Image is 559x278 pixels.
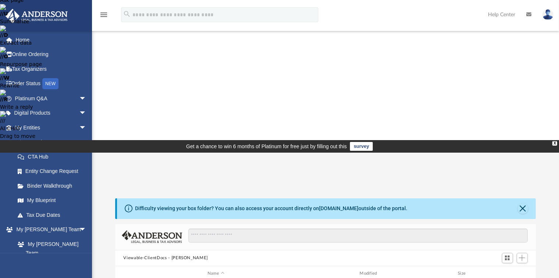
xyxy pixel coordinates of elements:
div: id [118,270,137,277]
button: Close [518,204,528,214]
div: Size [448,270,478,277]
a: Binder Walkthrough [10,178,98,193]
div: Name [140,270,291,277]
input: Search files and folders [188,229,527,243]
a: My [PERSON_NAME] Teamarrow_drop_down [5,222,94,237]
button: Viewable-ClientDocs - [PERSON_NAME] [123,255,208,261]
a: survey [350,142,373,151]
span: arrow_drop_down [79,222,94,237]
div: id [481,270,533,277]
a: My Blueprint [10,193,94,208]
a: My [PERSON_NAME] Team [10,237,90,260]
a: Tax Due Dates [10,208,98,222]
div: Modified [294,270,445,277]
a: [DOMAIN_NAME] [319,205,358,211]
div: Difficulty viewing your box folder? You can also access your account directly on outside of the p... [135,205,407,212]
a: CTA Hub [10,149,98,164]
a: Entity Change Request [10,164,98,179]
div: Get a chance to win 6 months of Platinum for free just by filling out this [186,142,347,151]
div: close [552,141,557,146]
